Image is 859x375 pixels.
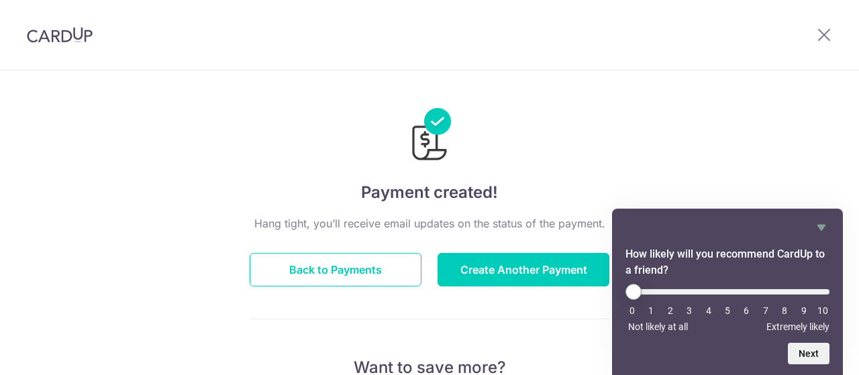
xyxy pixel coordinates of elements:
span: Not likely at all [628,321,688,332]
span: Extremely likely [766,321,829,332]
li: 4 [702,305,715,316]
button: Create Another Payment [438,253,609,286]
li: 3 [683,305,696,316]
div: How likely will you recommend CardUp to a friend? Select an option from 0 to 10, with 0 being Not... [625,284,829,332]
h2: How likely will you recommend CardUp to a friend? Select an option from 0 to 10, with 0 being Not... [625,246,829,278]
li: 2 [664,305,677,316]
li: 0 [625,305,639,316]
li: 8 [778,305,791,316]
li: 7 [759,305,772,316]
li: 9 [797,305,811,316]
li: 5 [721,305,734,316]
img: Payments [408,108,451,164]
li: 6 [740,305,753,316]
li: 1 [644,305,658,316]
button: Back to Payments [250,253,421,286]
div: How likely will you recommend CardUp to a friend? Select an option from 0 to 10, with 0 being Not... [625,219,829,364]
h4: Payment created! [250,180,609,205]
p: Hang tight, you’ll receive email updates on the status of the payment. [250,215,609,231]
button: Hide survey [813,219,829,235]
img: CardUp [27,27,93,43]
li: 10 [816,305,829,316]
button: Next question [788,343,829,364]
